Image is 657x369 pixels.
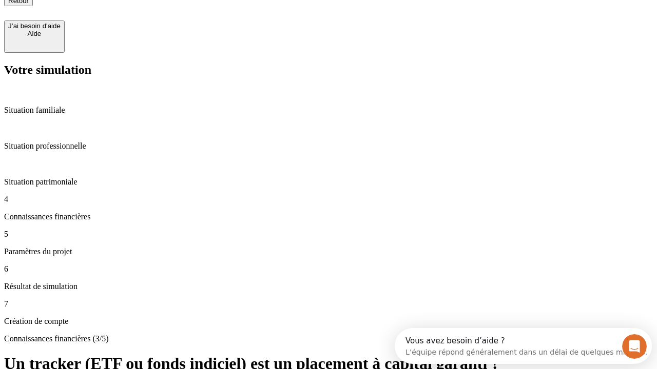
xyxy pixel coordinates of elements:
p: Situation familiale [4,106,653,115]
div: Aide [8,30,61,37]
h2: Votre simulation [4,63,653,77]
div: L’équipe répond généralement dans un délai de quelques minutes. [11,17,253,28]
p: Résultat de simulation [4,282,653,291]
div: Vous avez besoin d’aide ? [11,9,253,17]
p: Création de compte [4,317,653,326]
button: J’ai besoin d'aideAide [4,20,65,53]
p: 7 [4,299,653,309]
div: J’ai besoin d'aide [8,22,61,30]
p: Connaissances financières (3/5) [4,334,653,343]
p: Situation professionnelle [4,141,653,151]
iframe: Intercom live chat discovery launcher [395,328,652,364]
iframe: Intercom live chat [622,334,647,359]
p: Situation patrimoniale [4,177,653,187]
p: 5 [4,230,653,239]
p: 4 [4,195,653,204]
p: Connaissances financières [4,212,653,221]
p: Paramètres du projet [4,247,653,256]
p: 6 [4,264,653,274]
div: Ouvrir le Messenger Intercom [4,4,283,32]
